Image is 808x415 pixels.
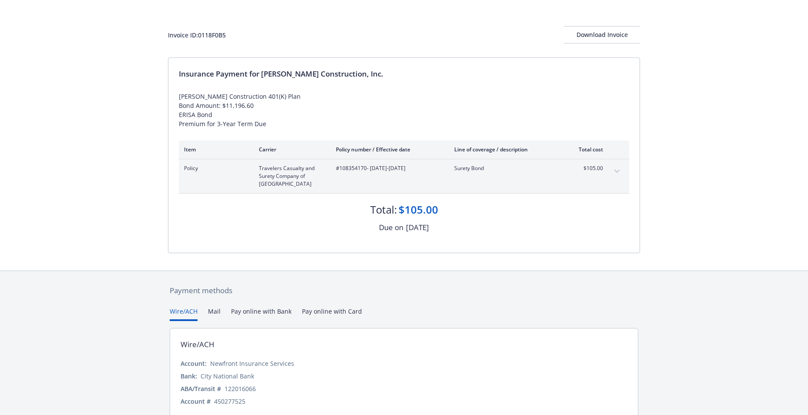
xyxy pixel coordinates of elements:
[179,68,629,80] div: Insurance Payment for [PERSON_NAME] Construction, Inc.
[208,307,221,321] button: Mail
[168,30,226,40] div: Invoice ID: 0118F0B5
[201,371,254,381] div: City National Bank
[399,202,438,217] div: $105.00
[406,222,429,233] div: [DATE]
[454,164,557,172] span: Surety Bond
[181,397,211,406] div: Account #
[302,307,362,321] button: Pay online with Card
[170,307,198,321] button: Wire/ACH
[570,146,603,153] div: Total cost
[225,384,256,393] div: 122016066
[454,146,557,153] div: Line of coverage / description
[259,146,322,153] div: Carrier
[336,164,440,172] span: #108354170 - [DATE]-[DATE]
[181,339,215,350] div: Wire/ACH
[184,164,245,172] span: Policy
[170,285,638,296] div: Payment methods
[610,164,624,178] button: expand content
[181,371,197,381] div: Bank:
[370,202,397,217] div: Total:
[214,397,245,406] div: 450277525
[259,164,322,188] span: Travelers Casualty and Surety Company of [GEOGRAPHIC_DATA]
[184,146,245,153] div: Item
[231,307,292,321] button: Pay online with Bank
[336,146,440,153] div: Policy number / Effective date
[379,222,403,233] div: Due on
[210,359,294,368] div: Newfront Insurance Services
[181,359,207,368] div: Account:
[179,92,629,128] div: [PERSON_NAME] Construction 401(K) Plan Bond Amount: $11,196.60 ERISA Bond Premium for 3-Year Term...
[570,164,603,172] span: $105.00
[179,159,629,193] div: PolicyTravelers Casualty and Surety Company of [GEOGRAPHIC_DATA]#108354170- [DATE]-[DATE]Surety B...
[181,384,221,393] div: ABA/Transit #
[564,27,640,43] div: Download Invoice
[564,26,640,44] button: Download Invoice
